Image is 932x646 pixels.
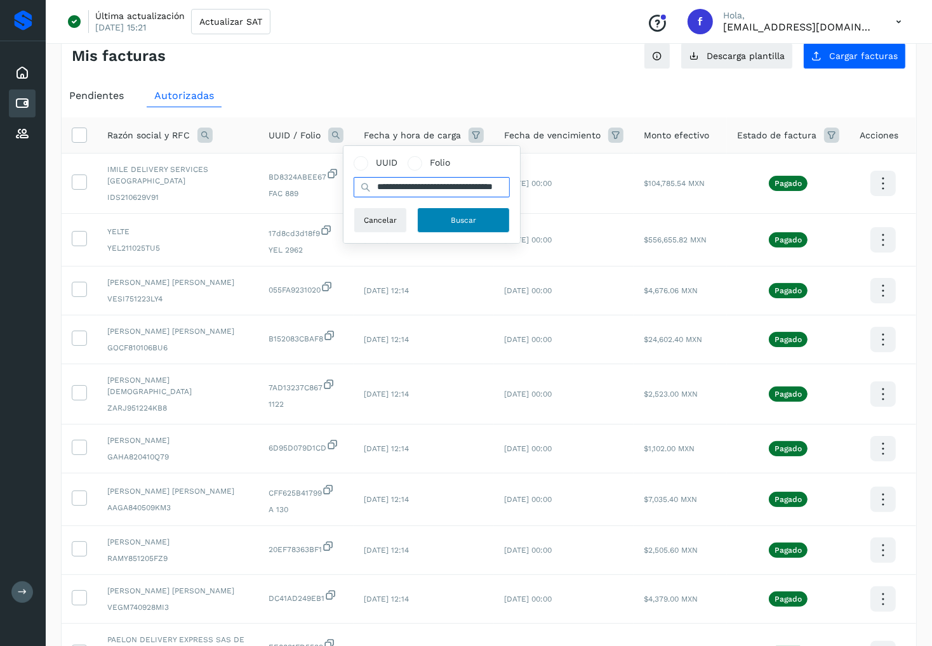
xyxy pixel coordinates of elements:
[504,444,552,453] span: [DATE] 00:00
[107,602,248,613] span: VEGM740928MI3
[504,335,552,344] span: [DATE] 00:00
[723,10,875,21] p: Hola,
[364,286,409,295] span: [DATE] 12:14
[269,244,343,256] span: YEL 2962
[269,280,343,296] span: 055FA9231020
[775,546,802,555] p: Pagado
[107,326,248,337] span: [PERSON_NAME] [PERSON_NAME]
[9,89,36,117] div: Cuentas por pagar
[107,553,248,564] span: RAMY851205FZ9
[504,390,552,399] span: [DATE] 00:00
[269,589,343,604] span: DC41AD249EB1
[504,179,552,188] span: [DATE] 00:00
[644,129,709,142] span: Monto efectivo
[107,226,248,237] span: YELTE
[681,43,793,69] button: Descarga plantilla
[107,129,190,142] span: Razón social y RFC
[95,22,146,33] p: [DATE] 15:21
[269,504,343,515] span: A 130
[69,89,124,102] span: Pendientes
[775,495,802,504] p: Pagado
[364,390,409,399] span: [DATE] 12:14
[504,286,552,295] span: [DATE] 00:00
[9,59,36,87] div: Inicio
[775,179,802,188] p: Pagado
[860,129,898,142] span: Acciones
[269,224,343,239] span: 17d8cd3d18f9
[95,10,185,22] p: Última actualización
[72,47,166,65] h4: Mis facturas
[364,546,409,555] span: [DATE] 12:14
[504,495,552,504] span: [DATE] 00:00
[364,335,409,344] span: [DATE] 12:14
[9,120,36,148] div: Proveedores
[269,168,343,183] span: BD8324ABEE67
[107,485,248,497] span: [PERSON_NAME] [PERSON_NAME]
[107,502,248,513] span: AAGA840509KM3
[644,444,695,453] span: $1,102.00 MXN
[269,438,343,454] span: 6D95D079D1CD
[644,390,698,399] span: $2,523.00 MXN
[269,399,343,410] span: 1122
[504,129,601,142] span: Fecha de vencimiento
[644,179,705,188] span: $104,785.54 MXN
[775,444,802,453] p: Pagado
[504,546,552,555] span: [DATE] 00:00
[803,43,906,69] button: Cargar facturas
[775,595,802,603] p: Pagado
[644,235,707,244] span: $556,655.82 MXN
[737,129,816,142] span: Estado de factura
[107,402,248,414] span: ZARJ951224KB8
[364,495,409,504] span: [DATE] 12:14
[107,536,248,548] span: [PERSON_NAME]
[107,277,248,288] span: [PERSON_NAME] [PERSON_NAME]
[723,21,875,33] p: facturacion@cubbo.com
[269,540,343,555] span: 20EF78363BF1
[364,595,409,603] span: [DATE] 12:14
[269,378,343,393] span: 7AD13237C867
[644,595,698,603] span: $4,379.00 MXN
[269,484,343,499] span: CFF625B41799
[644,286,698,295] span: $4,676.06 MXN
[775,286,802,295] p: Pagado
[154,89,214,102] span: Autorizadas
[644,495,697,504] span: $7,035.40 MXN
[107,435,248,446] span: [PERSON_NAME]
[107,192,248,203] span: IDS210629V91
[775,235,802,244] p: Pagado
[775,335,802,344] p: Pagado
[107,342,248,353] span: GOCF810106BU6
[107,242,248,254] span: YEL211025TU5
[107,451,248,463] span: GAHA820410Q79
[269,129,321,142] span: UUID / Folio
[504,595,552,603] span: [DATE] 00:00
[829,51,898,60] span: Cargar facturas
[364,444,409,453] span: [DATE] 12:14
[504,235,552,244] span: [DATE] 00:00
[191,9,270,34] button: Actualizar SAT
[644,546,698,555] span: $2,505.60 MXN
[364,129,461,142] span: Fecha y hora de carga
[269,188,343,199] span: FAC 889
[775,390,802,399] p: Pagado
[107,164,248,187] span: IMILE DELIVERY SERVICES [GEOGRAPHIC_DATA]
[199,17,262,26] span: Actualizar SAT
[107,293,248,305] span: VESI751223LY4
[269,329,343,345] span: B152083CBAF8
[107,585,248,597] span: [PERSON_NAME] [PERSON_NAME]
[707,51,785,60] span: Descarga plantilla
[107,374,248,397] span: [PERSON_NAME][DEMOGRAPHIC_DATA]
[644,335,702,344] span: $24,602.40 MXN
